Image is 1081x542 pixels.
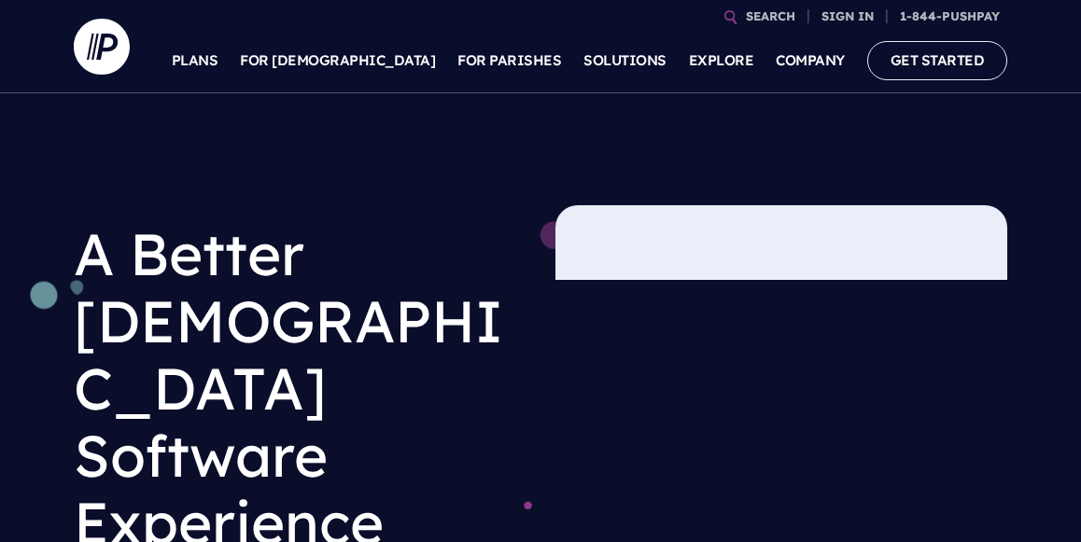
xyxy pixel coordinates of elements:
[776,28,845,93] a: COMPANY
[240,28,435,93] a: FOR [DEMOGRAPHIC_DATA]
[689,28,754,93] a: EXPLORE
[457,28,561,93] a: FOR PARISHES
[583,28,667,93] a: SOLUTIONS
[867,41,1008,79] a: GET STARTED
[172,28,218,93] a: PLANS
